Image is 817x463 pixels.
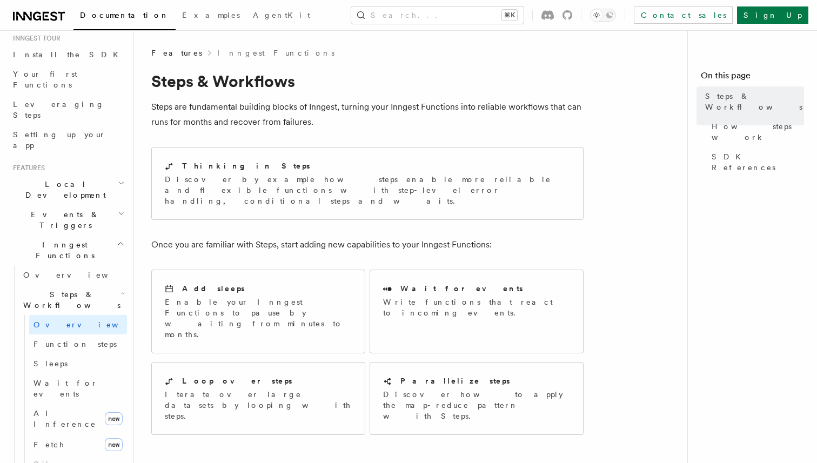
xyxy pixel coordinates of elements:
a: Inngest Functions [217,48,334,58]
a: Wait for eventsWrite functions that react to incoming events. [370,270,584,353]
a: AgentKit [246,3,317,29]
span: Fetch [34,440,65,449]
a: SDK References [707,147,804,177]
a: Sleeps [29,354,127,373]
span: AgentKit [253,11,310,19]
h2: Thinking in Steps [182,160,310,171]
span: Inngest tour [9,34,61,43]
h2: Parallelize steps [400,375,510,386]
span: Your first Functions [13,70,77,89]
a: Install the SDK [9,45,127,64]
span: SDK References [712,151,804,173]
span: Steps & Workflows [19,289,120,311]
a: Leveraging Steps [9,95,127,125]
h1: Steps & Workflows [151,71,584,91]
span: Documentation [80,11,169,19]
span: Install the SDK [13,50,125,59]
a: Add sleepsEnable your Inngest Functions to pause by waiting from minutes to months. [151,270,365,353]
span: Sleeps [34,359,68,368]
span: Examples [182,11,240,19]
span: Events & Triggers [9,209,118,231]
a: Fetchnew [29,434,127,455]
p: Write functions that react to incoming events. [383,297,570,318]
h2: Wait for events [400,283,523,294]
a: Sign Up [737,6,808,24]
span: Overview [34,320,145,329]
p: Enable your Inngest Functions to pause by waiting from minutes to months. [165,297,352,340]
a: Thinking in StepsDiscover by example how steps enable more reliable and flexible functions with s... [151,147,584,220]
h2: Add sleeps [182,283,245,294]
span: How steps work [712,121,804,143]
a: How steps work [707,117,804,147]
p: Discover how to apply the map-reduce pattern with Steps. [383,389,570,421]
a: Documentation [73,3,176,30]
button: Search...⌘K [351,6,524,24]
span: Local Development [9,179,118,200]
a: AI Inferencenew [29,404,127,434]
button: Events & Triggers [9,205,127,235]
button: Local Development [9,175,127,205]
h4: On this page [701,69,804,86]
span: new [105,438,123,451]
a: Wait for events [29,373,127,404]
button: Toggle dark mode [590,9,616,22]
a: Overview [29,315,127,334]
span: Features [151,48,202,58]
span: new [105,412,123,425]
a: Steps & Workflows [701,86,804,117]
a: Overview [19,265,127,285]
span: Leveraging Steps [13,100,104,119]
button: Inngest Functions [9,235,127,265]
a: Setting up your app [9,125,127,155]
a: Your first Functions [9,64,127,95]
h2: Loop over steps [182,375,292,386]
a: Examples [176,3,246,29]
span: Setting up your app [13,130,106,150]
span: Function steps [34,340,117,348]
p: Steps are fundamental building blocks of Inngest, turning your Inngest Functions into reliable wo... [151,99,584,130]
span: Wait for events [34,379,98,398]
p: Discover by example how steps enable more reliable and flexible functions with step-level error h... [165,174,570,206]
span: Overview [23,271,135,279]
span: Features [9,164,45,172]
a: Contact sales [634,6,733,24]
a: Loop over stepsIterate over large datasets by looping with steps. [151,362,365,435]
p: Once you are familiar with Steps, start adding new capabilities to your Inngest Functions: [151,237,584,252]
button: Steps & Workflows [19,285,127,315]
a: Parallelize stepsDiscover how to apply the map-reduce pattern with Steps. [370,362,584,435]
span: Steps & Workflows [705,91,804,112]
kbd: ⌘K [502,10,517,21]
a: Function steps [29,334,127,354]
span: AI Inference [34,409,96,428]
span: Inngest Functions [9,239,117,261]
p: Iterate over large datasets by looping with steps. [165,389,352,421]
